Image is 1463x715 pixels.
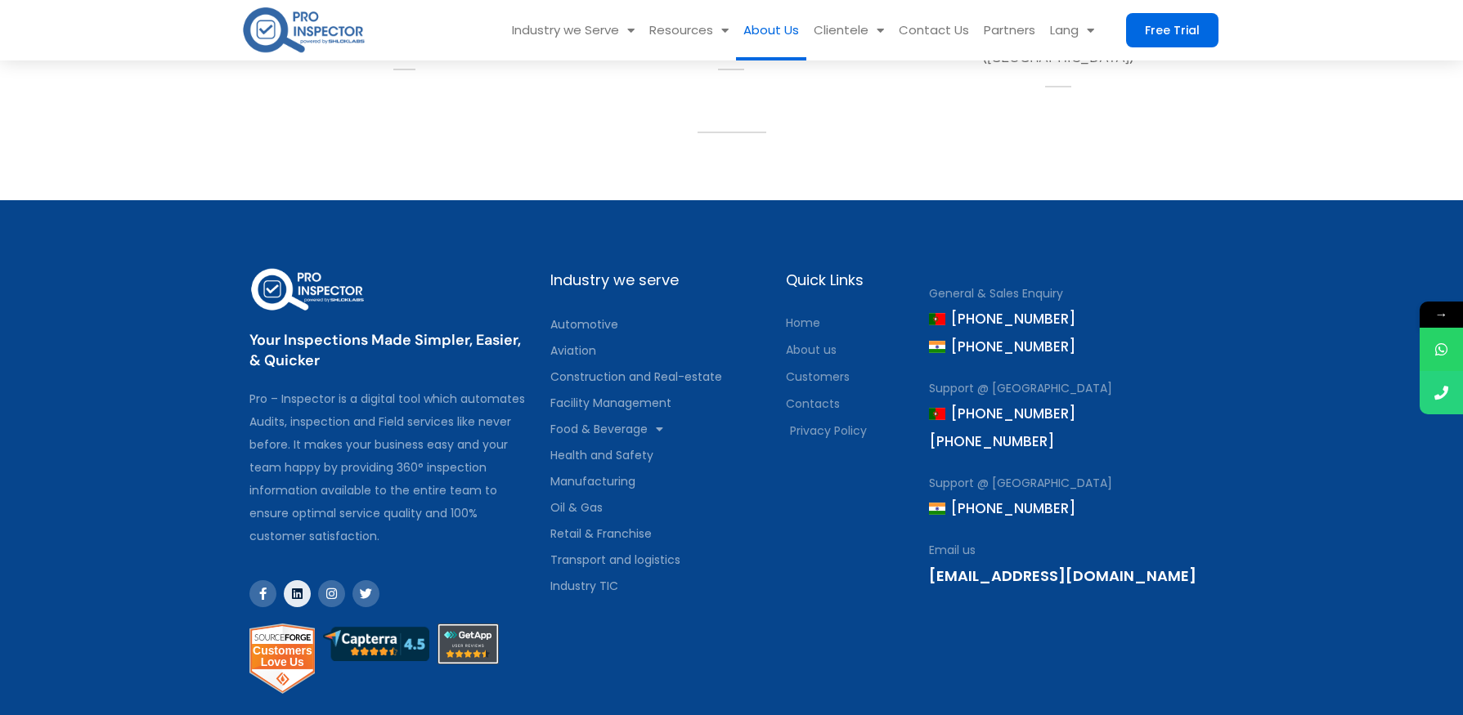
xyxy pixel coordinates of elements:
[786,266,913,295] div: Quick Links
[786,392,913,415] a: Contacts
[550,547,770,573] a: Transport and logistics
[249,623,315,694] img: Pro-Inspector Reviews
[929,471,1112,494] span: Support @ [GEOGRAPHIC_DATA]
[929,333,1075,360] span: [PHONE_NUMBER]
[786,338,837,361] span: About us
[929,282,1063,305] span: General & Sales Enquiry
[786,419,867,442] span: Privacy Policy
[786,311,820,334] span: Home
[550,337,770,364] a: Aviation
[550,573,770,599] a: Industry TIC
[550,266,770,295] div: Industry we serve
[550,364,770,390] a: Construction and Real-estate
[241,4,366,56] img: pro-inspector-logo
[550,442,770,468] a: Health and Safety
[786,338,913,361] a: About us
[929,400,1075,455] span: [PHONE_NUMBER] [PHONE_NUMBER]
[550,311,770,599] nav: Menu
[929,494,1075,522] span: [PHONE_NUMBER]
[550,468,770,494] a: Manufacturing
[1420,302,1463,328] span: →
[249,330,521,370] a: Your Inspections Made Simpler, Easier, & Quicker
[249,266,366,314] img: pro-inspector-logo-white
[438,623,499,664] img: getappreview
[323,623,429,663] img: capterrareview
[1126,13,1218,47] a: Free Trial
[550,494,770,521] a: Oil & Gas
[786,365,850,388] span: Customers
[929,305,1075,333] span: [PHONE_NUMBER]
[550,521,770,547] a: Retail & Franchise
[550,390,770,416] a: Facility Management
[249,387,534,547] div: Pro – Inspector is a digital tool which automates Audits, inspection and Field services like neve...
[550,311,770,337] a: Automotive
[1145,25,1200,36] span: Free Trial
[929,538,976,561] span: Email us
[786,311,913,334] a: Home
[786,392,840,415] span: Contacts
[786,419,913,442] a: Privacy Policy
[550,416,770,442] a: Food & Beverage
[929,377,1112,400] span: Support @ [GEOGRAPHIC_DATA]
[929,565,1196,586] a: [EMAIL_ADDRESS][DOMAIN_NAME]
[786,365,913,388] a: Customers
